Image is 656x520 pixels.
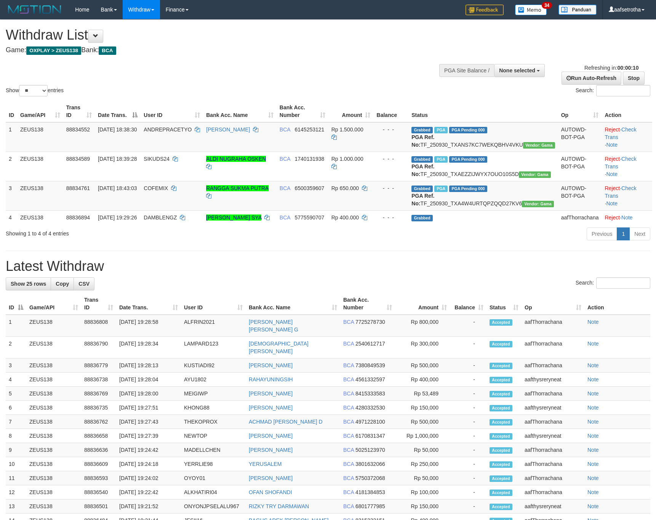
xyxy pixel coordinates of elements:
[249,390,293,397] a: [PERSON_NAME]
[249,319,298,333] a: [PERSON_NAME] [PERSON_NAME] G
[66,214,90,221] span: 88836894
[584,293,650,315] th: Action
[249,376,293,382] a: RAHAYUNINGSIH
[411,215,433,221] span: Grabbed
[522,201,554,207] span: Vendor URL: https://trx31.1velocity.biz
[280,126,290,133] span: BCA
[181,293,246,315] th: User ID: activate to sort column ascending
[523,142,555,149] span: Vendor URL: https://trx31.1velocity.biz
[522,293,584,315] th: Op: activate to sort column ascending
[116,443,181,457] td: [DATE] 19:24:42
[343,461,354,467] span: BCA
[376,126,405,133] div: - - -
[6,499,26,514] td: 13
[6,443,26,457] td: 9
[116,315,181,337] td: [DATE] 19:28:58
[63,101,95,122] th: Trans ID: activate to sort column ascending
[6,415,26,429] td: 7
[6,4,64,15] img: MOTION_logo.png
[81,457,116,471] td: 88836609
[499,67,535,74] span: None selected
[408,152,558,181] td: TF_250930_TXAEZZIJWYX7OUO10S5D
[6,337,26,358] td: 2
[355,461,385,467] span: Copy 3801632066 to clipboard
[181,315,246,337] td: ALFRIN2021
[450,485,486,499] td: -
[98,126,137,133] span: [DATE] 18:38:30
[249,419,323,425] a: ACHMAD [PERSON_NAME] D
[490,475,512,482] span: Accepted
[376,155,405,163] div: - - -
[343,376,354,382] span: BCA
[605,214,620,221] a: Reject
[373,101,408,122] th: Balance
[587,489,599,495] a: Note
[450,499,486,514] td: -
[26,315,81,337] td: ZEUS138
[78,281,90,287] span: CSV
[6,259,650,274] h1: Latest Withdraw
[450,457,486,471] td: -
[280,185,290,191] span: BCA
[203,101,277,122] th: Bank Acc. Name: activate to sort column ascending
[606,142,618,148] a: Note
[181,471,246,485] td: OYOY01
[434,186,448,192] span: Marked by aafsolysreylen
[116,373,181,387] td: [DATE] 19:28:04
[66,185,90,191] span: 88834761
[144,156,170,162] span: SIKUDS24
[587,376,599,382] a: Note
[116,457,181,471] td: [DATE] 19:24:18
[343,475,354,481] span: BCA
[6,471,26,485] td: 11
[450,415,486,429] td: -
[99,46,116,55] span: BCA
[26,443,81,457] td: ZEUS138
[490,363,512,369] span: Accepted
[294,185,324,191] span: Copy 6500359607 to clipboard
[343,390,354,397] span: BCA
[587,390,599,397] a: Note
[623,72,645,85] a: Stop
[522,315,584,337] td: aafThorrachana
[331,126,363,133] span: Rp 1.500.000
[26,401,81,415] td: ZEUS138
[6,227,268,237] div: Showing 1 to 4 of 4 entries
[576,277,650,289] label: Search:
[355,433,385,439] span: Copy 6170831347 to clipboard
[6,315,26,337] td: 1
[6,457,26,471] td: 10
[294,156,324,162] span: Copy 1740131938 to clipboard
[395,443,450,457] td: Rp 50,000
[294,126,324,133] span: Copy 6145253121 to clipboard
[602,122,652,152] td: · ·
[26,337,81,358] td: ZEUS138
[411,186,433,192] span: Grabbed
[439,64,494,77] div: PGA Site Balance /
[587,503,599,509] a: Note
[81,358,116,373] td: 88836779
[490,319,512,326] span: Accepted
[294,214,324,221] span: Copy 5775590707 to clipboard
[450,471,486,485] td: -
[395,457,450,471] td: Rp 250,000
[596,85,650,96] input: Search:
[206,126,250,133] a: [PERSON_NAME]
[587,319,599,325] a: Note
[249,489,292,495] a: OFAN SHOFANDI
[587,341,599,347] a: Note
[558,210,602,224] td: aafThorrachana
[449,186,487,192] span: PGA Pending
[449,127,487,133] span: PGA Pending
[340,293,395,315] th: Bank Acc. Number: activate to sort column ascending
[343,405,354,411] span: BCA
[605,185,620,191] a: Reject
[249,341,309,354] a: [DEMOGRAPHIC_DATA][PERSON_NAME]
[26,457,81,471] td: ZEUS138
[562,72,621,85] a: Run Auto-Refresh
[602,210,652,224] td: ·
[81,429,116,443] td: 88836658
[408,101,558,122] th: Status
[617,65,638,71] strong: 00:00:10
[408,122,558,152] td: TF_250930_TXANS7KC7WEKQBHV4VKU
